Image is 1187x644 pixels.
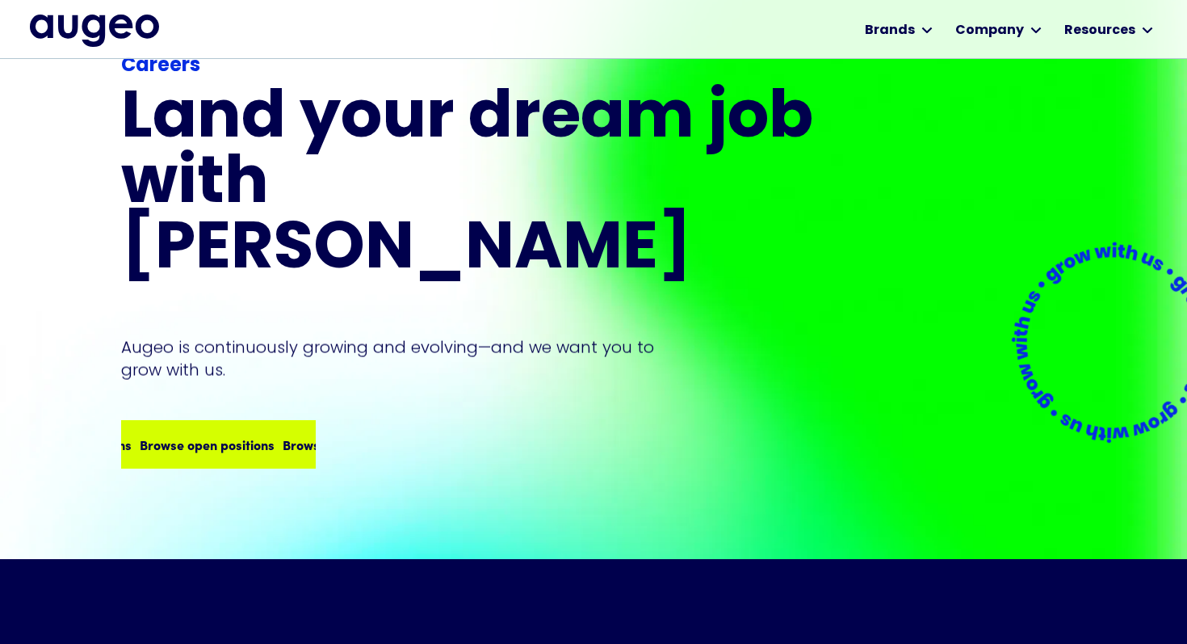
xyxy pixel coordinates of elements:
h1: Land your dream job﻿ with [PERSON_NAME] [121,87,819,284]
div: Resources [1064,21,1135,40]
div: Brands [865,21,915,40]
div: Browse open positions [192,434,327,453]
a: home [30,15,159,47]
a: Browse open positionsBrowse open positions [121,419,316,468]
p: Augeo is continuously growing and evolving—and we want you to grow with us. [121,335,677,381]
img: Augeo's full logo in midnight blue. [30,15,159,47]
div: Company [955,21,1024,40]
strong: Careers [121,57,200,76]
